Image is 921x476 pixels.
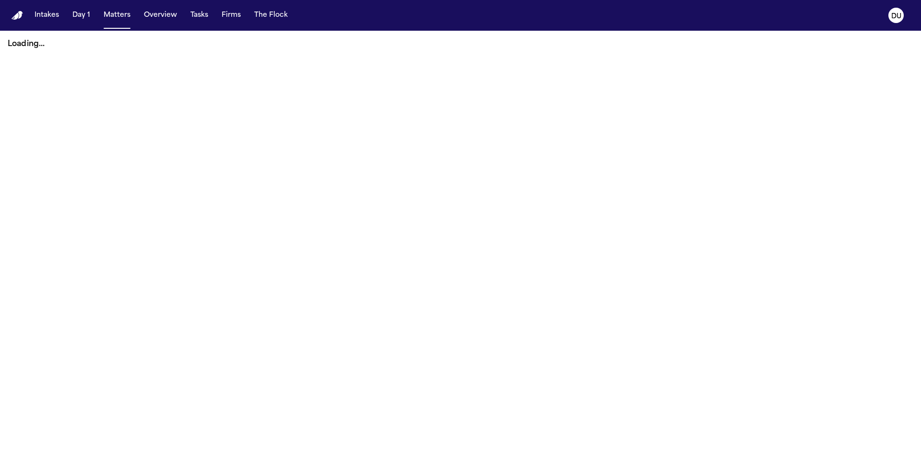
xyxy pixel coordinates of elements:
button: Overview [140,7,181,24]
p: Loading... [8,38,913,50]
a: Home [12,11,23,20]
button: Intakes [31,7,63,24]
button: Firms [218,7,245,24]
button: The Flock [250,7,292,24]
text: DU [891,13,901,20]
button: Day 1 [69,7,94,24]
img: Finch Logo [12,11,23,20]
button: Matters [100,7,134,24]
button: Tasks [187,7,212,24]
